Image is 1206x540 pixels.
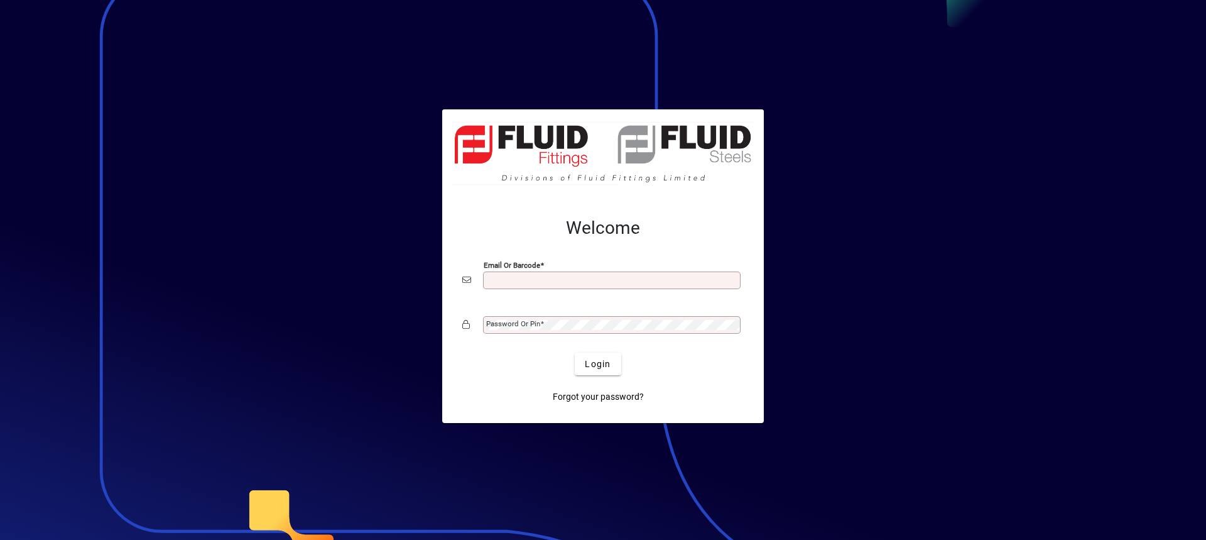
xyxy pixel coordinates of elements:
[484,261,540,270] mat-label: Email or Barcode
[553,390,644,404] span: Forgot your password?
[548,385,649,408] a: Forgot your password?
[462,218,744,239] h2: Welcome
[486,319,540,328] mat-label: Password or Pin
[585,358,611,371] span: Login
[575,353,621,375] button: Login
